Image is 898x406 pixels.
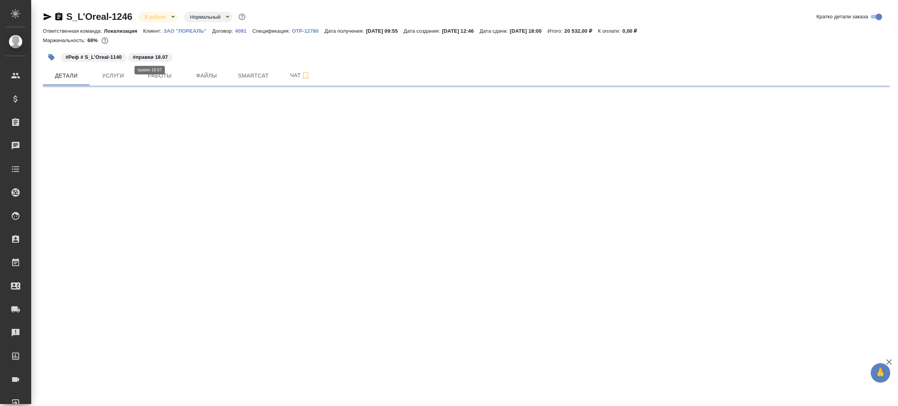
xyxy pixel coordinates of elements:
div: В работе [138,12,177,22]
a: 4091 [235,27,252,34]
p: Ответственная команда: [43,28,104,34]
svg: Подписаться [301,71,310,80]
button: 5400.78 RUB; [100,35,110,46]
button: Скопировать ссылку для ЯМессенджера [43,12,52,21]
p: #правки 18.07 [133,53,168,61]
p: Дата создания: [404,28,442,34]
span: Кратко детали заказа [817,13,868,21]
span: Файлы [188,71,225,81]
span: 🙏 [874,365,887,381]
p: Локализация [104,28,143,34]
p: Спецификация: [253,28,292,34]
p: ЗАО "ЛОРЕАЛЬ" [164,28,212,34]
button: В работе [142,14,168,20]
button: Скопировать ссылку [54,12,64,21]
p: Итого: [548,28,564,34]
button: Доп статусы указывают на важность/срочность заказа [237,12,247,22]
button: Добавить тэг [43,49,60,66]
p: Клиент: [143,28,163,34]
a: ЗАО "ЛОРЕАЛЬ" [164,27,212,34]
p: Договор: [212,28,235,34]
p: [DATE] 18:00 [510,28,548,34]
p: 4091 [235,28,252,34]
p: К оплате: [598,28,622,34]
span: Услуги [94,71,132,81]
button: Нормальный [188,14,223,20]
a: OTP-12780 [292,27,324,34]
p: Дата получения: [325,28,366,34]
p: Дата сдачи: [480,28,510,34]
p: 20 532,00 ₽ [564,28,598,34]
a: S_L’Oreal-1246 [66,11,132,22]
span: Чат [281,71,319,80]
p: OTP-12780 [292,28,324,34]
p: 0,00 ₽ [622,28,643,34]
div: В работе [184,12,232,22]
span: Работы [141,71,179,81]
p: 68% [87,37,99,43]
span: Smartcat [235,71,272,81]
p: [DATE] 09:55 [366,28,404,34]
p: [DATE] 12:46 [442,28,480,34]
button: 🙏 [871,363,890,383]
p: Маржинальность: [43,37,87,43]
p: #Реф # S_L’Oreal-1140 [65,53,122,61]
span: Детали [48,71,85,81]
